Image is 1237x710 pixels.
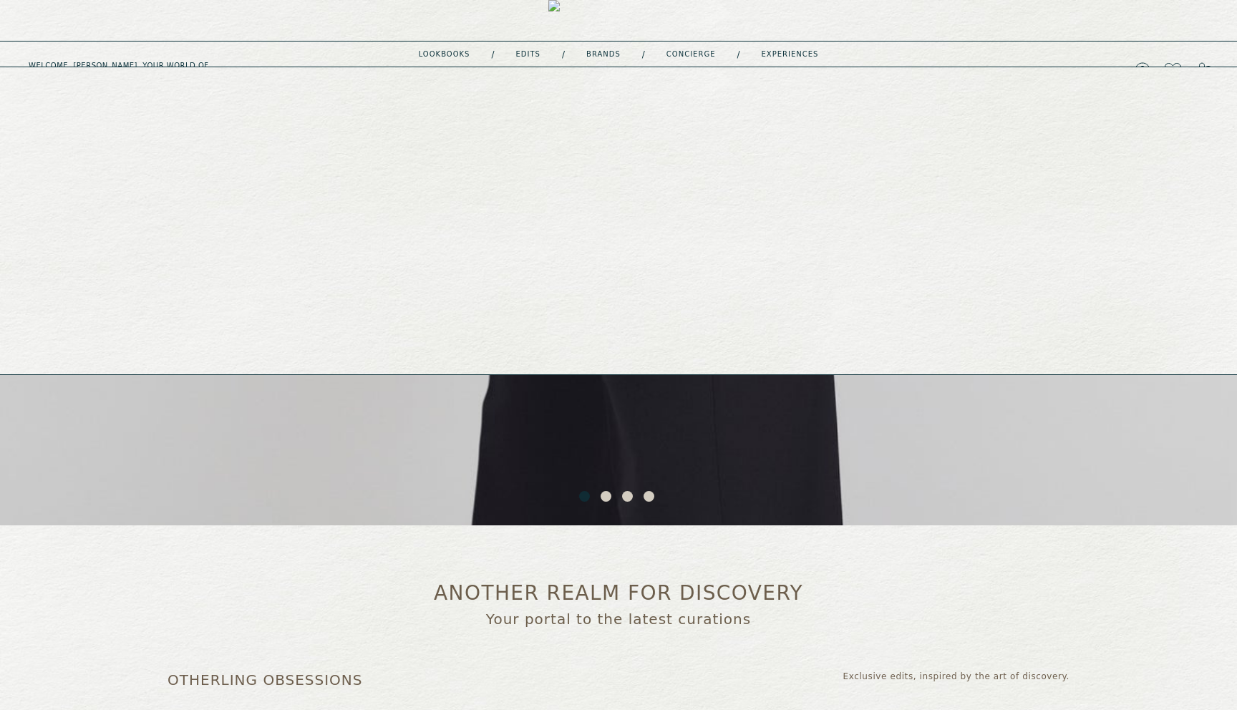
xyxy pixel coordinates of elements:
a: concierge [666,51,716,58]
p: Your portal to the latest curations [429,610,808,628]
p: Exclusive edits, inspired by the art of discovery. [843,671,1069,689]
h2: otherling obsessions [168,671,363,689]
a: Brands [586,51,621,58]
a: experiences [762,51,819,58]
a: 0 [1195,60,1208,80]
button: 2 [601,491,615,505]
a: Edits [516,51,540,58]
div: / [491,49,494,60]
a: lookbooks [419,51,470,58]
div: / [562,49,565,60]
span: 0 [1204,66,1213,74]
button: 4 [644,491,658,505]
div: / [642,49,645,60]
div: / [737,49,739,60]
h5: Welcome, [PERSON_NAME] . Your world of curated discovery. [29,62,382,79]
h2: another realm for discovery [179,583,1058,605]
button: 1 [579,491,593,505]
button: 3 [622,491,636,505]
